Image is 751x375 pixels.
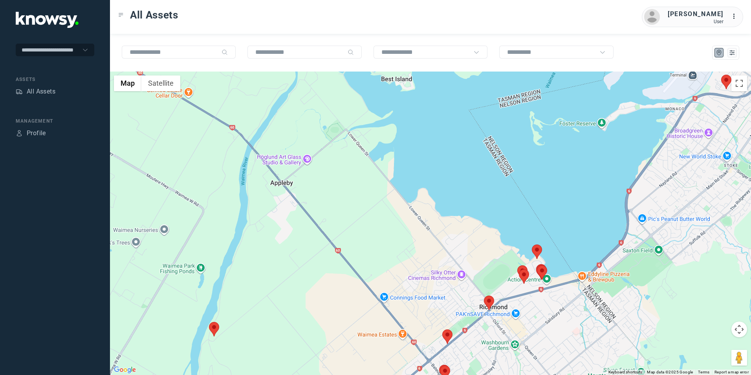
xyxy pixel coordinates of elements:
[118,12,124,18] div: Toggle Menu
[222,49,228,55] div: Search
[112,365,138,375] a: Open this area in Google Maps (opens a new window)
[731,12,741,22] div: :
[731,75,747,91] button: Toggle fullscreen view
[112,365,138,375] img: Google
[141,75,180,91] button: Show satellite imagery
[348,49,354,55] div: Search
[668,9,724,19] div: [PERSON_NAME]
[16,129,46,138] a: ProfileProfile
[16,130,23,137] div: Profile
[130,8,178,22] span: All Assets
[668,19,724,24] div: User
[27,129,46,138] div: Profile
[16,76,94,83] div: Assets
[647,370,693,374] span: Map data ©2025 Google
[16,118,94,125] div: Management
[608,369,642,375] button: Keyboard shortcuts
[716,49,723,56] div: Map
[714,370,749,374] a: Report a map error
[644,9,660,25] img: avatar.png
[16,12,79,28] img: Application Logo
[16,87,55,96] a: AssetsAll Assets
[698,370,710,374] a: Terms (opens in new tab)
[114,75,141,91] button: Show street map
[16,88,23,95] div: Assets
[731,350,747,366] button: Drag Pegman onto the map to open Street View
[731,322,747,337] button: Map camera controls
[731,12,741,21] div: :
[732,13,740,19] tspan: ...
[729,49,736,56] div: List
[27,87,55,96] div: All Assets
